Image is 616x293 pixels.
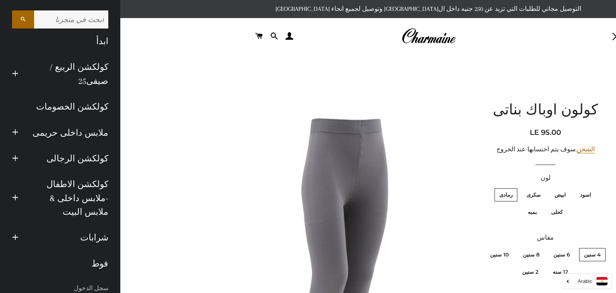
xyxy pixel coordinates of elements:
input: ابحث في متجرنا [34,10,108,28]
label: اسود [575,188,596,201]
label: بمبه [523,206,542,219]
i: Arabic [577,279,592,284]
a: كولكشن الربيع / صيفى25 [24,54,114,94]
a: كولكشن الاطفال -ملابس داخلى & ملابس البيت [24,171,114,225]
a: كولكشن الخصومات [6,94,114,120]
label: 10 سنين [485,248,514,261]
label: 6 سنين [549,248,575,261]
a: شرابات [24,225,114,250]
a: فوط [6,251,114,277]
label: سكرى [522,188,545,201]
label: رمادى [494,188,517,201]
a: الشحن [577,146,595,153]
a: ابدأ [6,28,114,54]
label: 4 سنين [579,248,606,261]
a: كولكشن الرجالى [24,146,114,171]
label: كحلى [546,206,567,219]
span: LE 95.00 [530,128,561,137]
label: 12 سنه [548,265,573,279]
a: ملابس داخلى حريمى [24,120,114,146]
label: ابيض [550,188,571,201]
img: Charmaine Egypt [401,27,456,45]
label: 2 سنين [517,265,543,279]
a: Arabic [567,277,608,285]
label: 8 سنين [518,248,544,261]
